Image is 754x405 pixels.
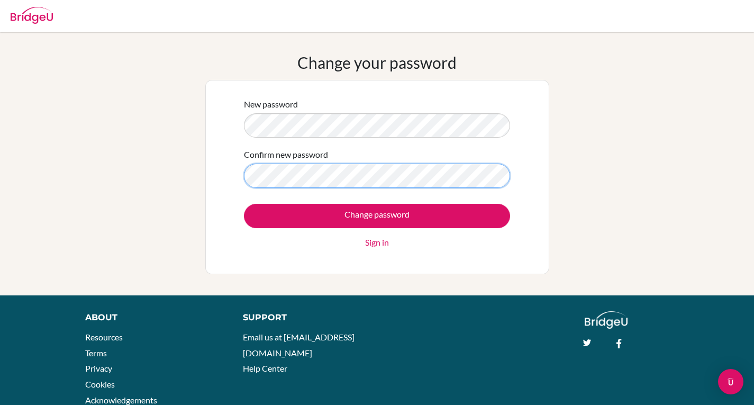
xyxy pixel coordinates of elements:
[85,363,112,373] a: Privacy
[11,7,53,24] img: Bridge-U
[85,348,107,358] a: Terms
[243,332,355,358] a: Email us at [EMAIL_ADDRESS][DOMAIN_NAME]
[297,53,457,72] h1: Change your password
[243,311,366,324] div: Support
[85,311,219,324] div: About
[365,236,389,249] a: Sign in
[585,311,628,329] img: logo_white@2x-f4f0deed5e89b7ecb1c2cc34c3e3d731f90f0f143d5ea2071677605dd97b5244.png
[718,369,743,394] div: Open Intercom Messenger
[85,332,123,342] a: Resources
[244,204,510,228] input: Change password
[85,395,157,405] a: Acknowledgements
[244,148,328,161] label: Confirm new password
[243,363,287,373] a: Help Center
[85,379,115,389] a: Cookies
[244,98,298,111] label: New password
